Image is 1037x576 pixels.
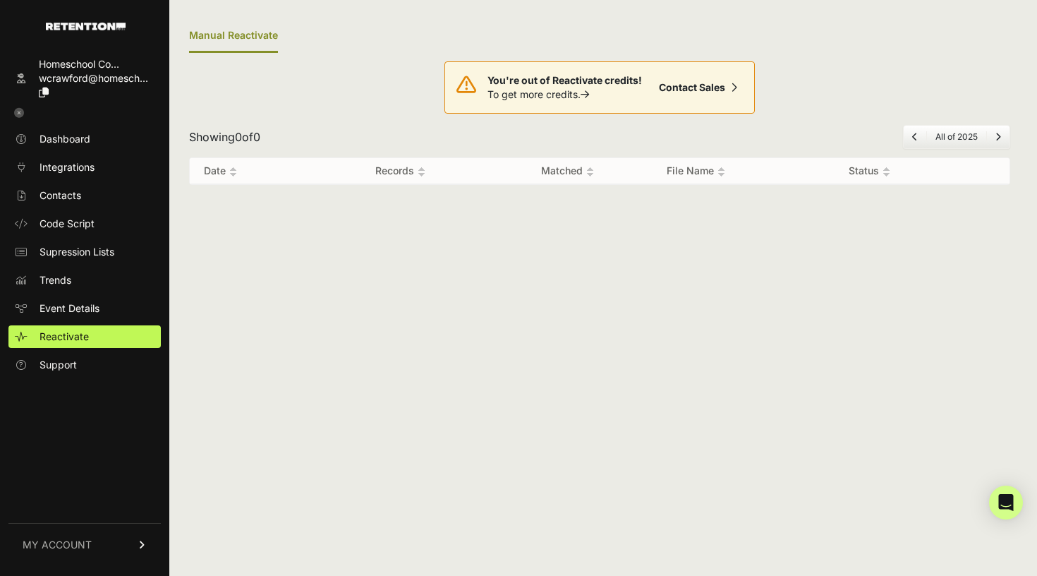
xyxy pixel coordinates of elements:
[40,301,99,316] span: Event Details
[40,132,90,146] span: Dashboard
[653,158,835,184] th: File Name
[8,325,161,348] a: Reactivate
[586,167,594,177] img: no_sort-eaf950dc5ab64cae54d48a5578032e96f70b2ecb7d747501f34c8f2db400fb66.gif
[190,158,318,184] th: Date
[717,167,725,177] img: no_sort-eaf950dc5ab64cae54d48a5578032e96f70b2ecb7d747501f34c8f2db400fb66.gif
[653,73,743,102] a: Contact Sales
[39,57,155,71] div: Homeschool Co...
[40,217,95,231] span: Code Script
[487,88,642,102] p: To get more credits.
[418,167,425,177] img: no_sort-eaf950dc5ab64cae54d48a5578032e96f70b2ecb7d747501f34c8f2db400fb66.gif
[40,358,77,372] span: Support
[189,128,260,145] div: Showing of
[8,53,161,104] a: Homeschool Co... wcrawford@homesch...
[40,273,71,287] span: Trends
[8,212,161,235] a: Code Script
[8,269,161,292] a: Trends
[8,241,161,263] a: Supression Lists
[8,184,161,207] a: Contacts
[46,23,126,30] img: Retention.com
[39,72,148,84] span: wcrawford@homesch...
[40,160,95,174] span: Integrations
[995,131,1001,142] a: Next
[8,156,161,179] a: Integrations
[8,523,161,566] a: MY ACCOUNT
[40,245,114,259] span: Supression Lists
[40,188,81,203] span: Contacts
[8,297,161,320] a: Event Details
[912,131,918,142] a: Previous
[235,130,242,144] span: 0
[835,158,981,184] th: Status
[318,158,483,184] th: Records
[23,538,92,552] span: MY ACCOUNT
[903,125,1010,149] nav: Page navigation
[926,131,986,143] li: All of 2025
[229,167,237,177] img: no_sort-eaf950dc5ab64cae54d48a5578032e96f70b2ecb7d747501f34c8f2db400fb66.gif
[189,20,278,53] div: Manual Reactivate
[487,74,642,86] strong: You're out of Reactivate credits!
[883,167,890,177] img: no_sort-eaf950dc5ab64cae54d48a5578032e96f70b2ecb7d747501f34c8f2db400fb66.gif
[8,128,161,150] a: Dashboard
[40,330,89,344] span: Reactivate
[483,158,653,184] th: Matched
[253,130,260,144] span: 0
[8,354,161,376] a: Support
[989,486,1023,520] div: Open Intercom Messenger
